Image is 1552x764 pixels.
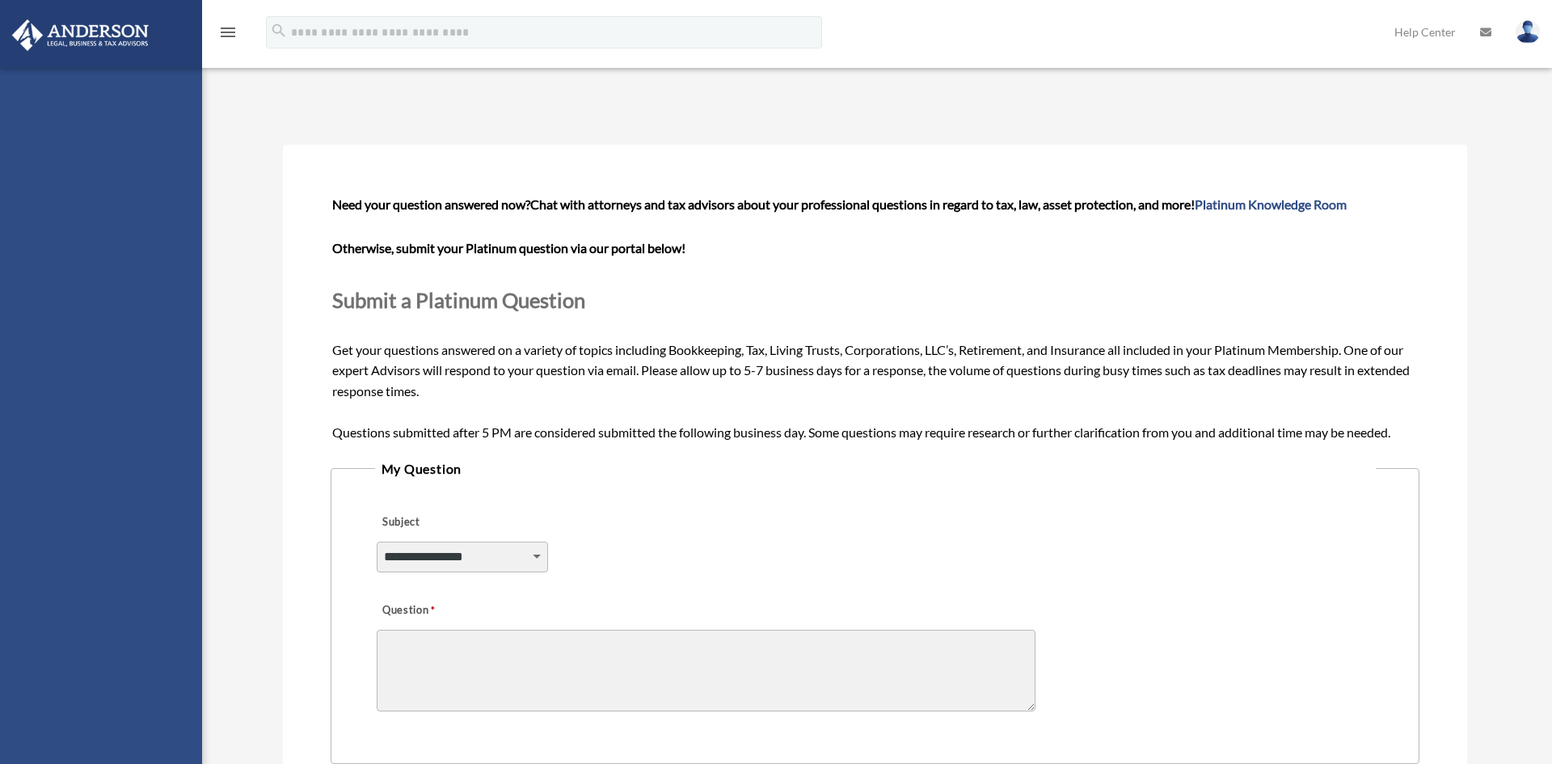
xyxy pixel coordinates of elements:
a: menu [218,28,238,42]
legend: My Question [375,458,1376,480]
span: Chat with attorneys and tax advisors about your professional questions in regard to tax, law, ass... [530,196,1347,212]
i: menu [218,23,238,42]
label: Question [377,600,502,623]
i: search [270,22,288,40]
span: Get your questions answered on a variety of topics including Bookkeeping, Tax, Living Trusts, Cor... [332,196,1419,440]
img: Anderson Advisors Platinum Portal [7,19,154,51]
img: User Pic [1516,20,1540,44]
a: Platinum Knowledge Room [1195,196,1347,212]
span: Submit a Platinum Question [332,288,585,312]
b: Otherwise, submit your Platinum question via our portal below! [332,240,685,255]
span: Need your question answered now? [332,196,530,212]
label: Subject [377,511,530,534]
